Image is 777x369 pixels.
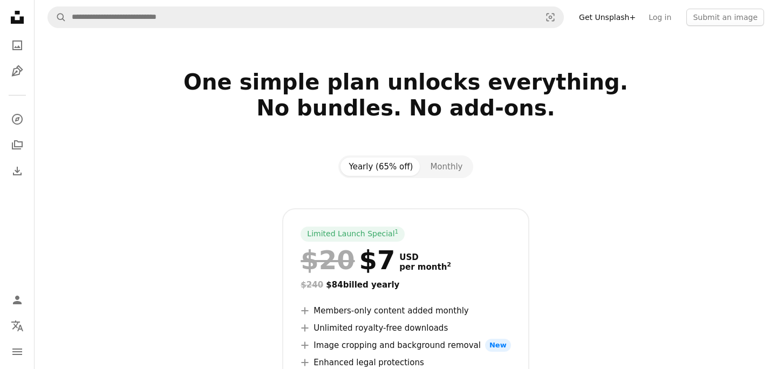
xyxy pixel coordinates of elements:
[47,6,564,28] form: Find visuals sitewide
[686,9,764,26] button: Submit an image
[6,35,28,56] a: Photos
[6,341,28,363] button: Menu
[6,108,28,130] a: Explore
[301,356,510,369] li: Enhanced legal protections
[537,7,563,28] button: Visual search
[421,158,471,176] button: Monthly
[395,228,399,235] sup: 1
[301,227,405,242] div: Limited Launch Special
[301,304,510,317] li: Members-only content added monthly
[301,278,510,291] div: $84 billed yearly
[6,315,28,337] button: Language
[447,261,451,268] sup: 2
[572,9,642,26] a: Get Unsplash+
[6,160,28,182] a: Download History
[301,246,355,274] span: $20
[301,322,510,334] li: Unlimited royalty-free downloads
[393,229,401,240] a: 1
[485,339,511,352] span: New
[301,246,395,274] div: $7
[642,9,678,26] a: Log in
[399,262,451,272] span: per month
[6,289,28,311] a: Log in / Sign up
[58,69,753,147] h2: One simple plan unlocks everything. No bundles. No add-ons.
[6,134,28,156] a: Collections
[445,262,453,272] a: 2
[340,158,422,176] button: Yearly (65% off)
[6,60,28,82] a: Illustrations
[399,252,451,262] span: USD
[301,339,510,352] li: Image cropping and background removal
[6,6,28,30] a: Home — Unsplash
[301,280,323,290] span: $240
[48,7,66,28] button: Search Unsplash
